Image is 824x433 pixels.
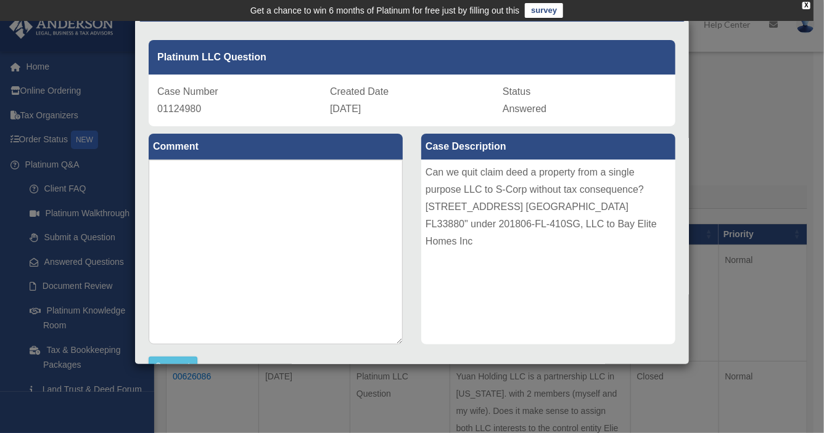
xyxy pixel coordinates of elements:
[149,134,403,160] label: Comment
[149,357,197,375] button: Comment
[503,103,546,114] span: Answered
[421,160,675,344] div: Can we quit claim deed a property from a single purpose LLC to S-Corp without tax consequence? [S...
[525,3,563,18] a: survey
[330,103,361,114] span: [DATE]
[157,103,201,114] span: 01124980
[149,40,675,75] div: Platinum LLC Question
[802,2,810,9] div: close
[330,86,389,97] span: Created Date
[421,134,675,160] label: Case Description
[250,3,520,18] div: Get a chance to win 6 months of Platinum for free just by filling out this
[157,86,218,97] span: Case Number
[503,86,530,97] span: Status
